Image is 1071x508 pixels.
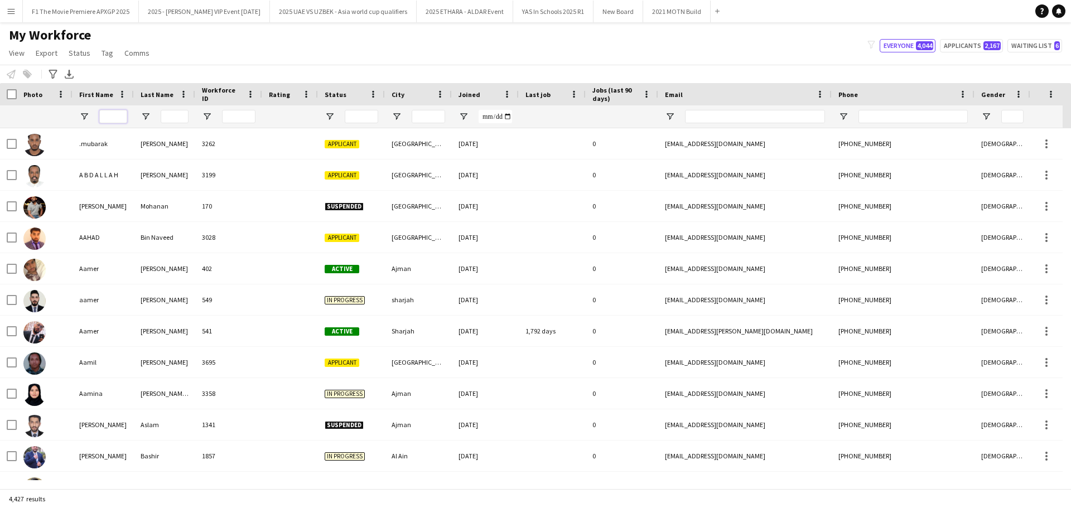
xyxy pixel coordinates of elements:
div: Al Ain [385,441,452,471]
div: [DATE] [452,441,519,471]
div: .mubarak [73,128,134,159]
div: [DATE] [452,159,519,190]
button: Open Filter Menu [981,112,991,122]
span: First Name [79,90,113,99]
div: 0 [586,159,658,190]
div: 3358 [195,378,262,409]
button: Open Filter Menu [838,112,848,122]
div: [EMAIL_ADDRESS][DOMAIN_NAME] [658,409,832,440]
div: 541 [195,316,262,346]
span: Last Name [141,90,173,99]
span: Phone [838,90,858,99]
span: View [9,48,25,58]
div: [EMAIL_ADDRESS][PERSON_NAME][DOMAIN_NAME] [658,316,832,346]
input: City Filter Input [412,110,445,123]
div: 0 [586,316,658,346]
div: [EMAIL_ADDRESS][DOMAIN_NAME] [658,159,832,190]
button: Open Filter Menu [459,112,469,122]
div: [PHONE_NUMBER] [832,191,974,221]
div: [EMAIL_ADDRESS][DOMAIN_NAME] [658,253,832,284]
button: 2021 MOTN Build [643,1,711,22]
button: Waiting list6 [1007,39,1062,52]
div: 3028 [195,222,262,253]
img: aamer farhat [23,290,46,312]
span: Jobs (last 90 days) [592,86,638,103]
span: In progress [325,452,365,461]
img: .mubarak Ali [23,134,46,156]
div: [DEMOGRAPHIC_DATA] [974,409,1030,440]
span: Active [325,327,359,336]
span: 2,167 [983,41,1001,50]
div: [GEOGRAPHIC_DATA] [385,128,452,159]
div: [EMAIL_ADDRESS][DOMAIN_NAME] [658,191,832,221]
span: Gender [981,90,1005,99]
div: [GEOGRAPHIC_DATA] [385,222,452,253]
img: Aamir Aslam [23,415,46,437]
div: Bin Naveed [134,222,195,253]
div: [PERSON_NAME] [134,128,195,159]
div: 170 [195,191,262,221]
div: [GEOGRAPHIC_DATA] [385,191,452,221]
div: 2675 [195,472,262,502]
img: Aamer Aamer akhter [23,259,46,281]
span: 6 [1054,41,1060,50]
div: [EMAIL_ADDRESS][DOMAIN_NAME] [658,441,832,471]
button: 2025 - [PERSON_NAME] VIP Event [DATE] [139,1,270,22]
div: [DATE] [452,316,519,346]
div: [PERSON_NAME] [134,253,195,284]
div: [DEMOGRAPHIC_DATA] [974,191,1030,221]
div: Aamer [73,253,134,284]
span: Email [665,90,683,99]
div: [PHONE_NUMBER] [832,253,974,284]
span: Rating [269,90,290,99]
div: [DEMOGRAPHIC_DATA] [974,378,1030,409]
app-action-btn: Export XLSX [62,67,76,81]
div: [PHONE_NUMBER] [832,347,974,378]
div: [DEMOGRAPHIC_DATA] [974,316,1030,346]
img: Aamir Hassan [23,477,46,500]
div: [EMAIL_ADDRESS][DOMAIN_NAME] [658,347,832,378]
img: Aamer Farhat [23,321,46,343]
span: Tag [102,48,113,58]
div: [EMAIL_ADDRESS][DOMAIN_NAME] [658,222,832,253]
span: Workforce ID [202,86,242,103]
div: Aslam [134,409,195,440]
div: Ajman [385,409,452,440]
div: 0 [586,222,658,253]
div: [PERSON_NAME] [73,472,134,502]
span: Active [325,265,359,273]
button: Everyone4,044 [880,39,935,52]
div: [EMAIL_ADDRESS][DOMAIN_NAME] [658,378,832,409]
input: Phone Filter Input [858,110,968,123]
div: [GEOGRAPHIC_DATA] [385,159,452,190]
div: [PHONE_NUMBER] [832,378,974,409]
img: AAHAD Bin Naveed [23,228,46,250]
span: Applicant [325,171,359,180]
span: Joined [459,90,480,99]
input: First Name Filter Input [99,110,127,123]
div: 0 [586,253,658,284]
div: [DEMOGRAPHIC_DATA] [974,284,1030,315]
span: In progress [325,390,365,398]
input: Last Name Filter Input [161,110,189,123]
span: Applicant [325,140,359,148]
div: [PERSON_NAME] [134,284,195,315]
div: 0 [586,191,658,221]
div: [PHONE_NUMBER] [832,128,974,159]
span: Comms [124,48,149,58]
div: [PERSON_NAME] [134,347,195,378]
div: AAHAD [73,222,134,253]
div: [DATE] [452,284,519,315]
div: [PERSON_NAME] [134,159,195,190]
div: [PHONE_NUMBER] [832,222,974,253]
div: [DEMOGRAPHIC_DATA] [974,472,1030,502]
div: 0 [586,128,658,159]
button: 2025 UAE VS UZBEK - Asia world cup qualifiers [270,1,417,22]
input: Workforce ID Filter Input [222,110,255,123]
div: [DEMOGRAPHIC_DATA] [974,441,1030,471]
button: New Board [594,1,643,22]
button: Applicants2,167 [940,39,1003,52]
div: Aamil [73,347,134,378]
div: Sharjah [385,316,452,346]
div: [DATE] [452,347,519,378]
